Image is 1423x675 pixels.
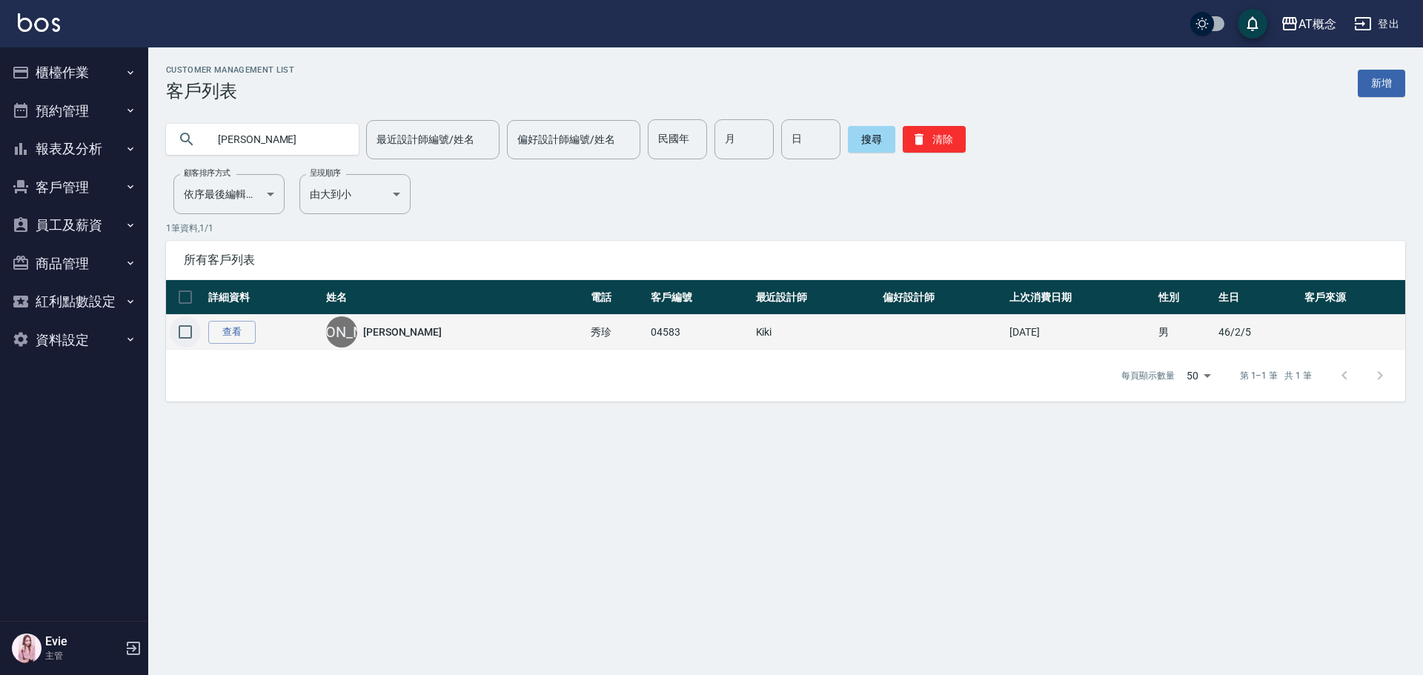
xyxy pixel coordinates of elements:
[1155,280,1215,315] th: 性別
[1275,9,1342,39] button: AT概念
[184,253,1387,267] span: 所有客戶列表
[6,245,142,283] button: 商品管理
[310,167,341,179] label: 呈現順序
[1301,280,1405,315] th: 客戶來源
[1238,9,1267,39] button: save
[848,126,895,153] button: 搜尋
[1358,70,1405,97] a: 新增
[1181,356,1216,396] div: 50
[1215,315,1300,350] td: 46/2/5
[1155,315,1215,350] td: 男
[1348,10,1405,38] button: 登出
[6,130,142,168] button: 報表及分析
[6,168,142,207] button: 客戶管理
[1240,369,1312,382] p: 第 1–1 筆 共 1 筆
[45,634,121,649] h5: Evie
[205,280,322,315] th: 詳細資料
[6,282,142,321] button: 紅利點數設定
[208,321,256,344] a: 查看
[173,174,285,214] div: 依序最後編輯時間
[1006,315,1155,350] td: [DATE]
[1298,15,1336,33] div: AT概念
[18,13,60,32] img: Logo
[752,315,879,350] td: Kiki
[752,280,879,315] th: 最近設計師
[184,167,230,179] label: 顧客排序方式
[363,325,442,339] a: [PERSON_NAME]
[166,222,1405,235] p: 1 筆資料, 1 / 1
[322,280,587,315] th: 姓名
[45,649,121,662] p: 主管
[1006,280,1155,315] th: 上次消費日期
[647,315,752,350] td: 04583
[12,634,42,663] img: Person
[1121,369,1175,382] p: 每頁顯示數量
[6,92,142,130] button: 預約管理
[299,174,411,214] div: 由大到小
[326,316,357,348] div: [PERSON_NAME]
[166,65,294,75] h2: Customer Management List
[6,53,142,92] button: 櫃檯作業
[208,119,347,159] input: 搜尋關鍵字
[587,280,647,315] th: 電話
[6,206,142,245] button: 員工及薪資
[647,280,752,315] th: 客戶編號
[166,81,294,102] h3: 客戶列表
[903,126,966,153] button: 清除
[587,315,647,350] td: 秀珍
[1215,280,1300,315] th: 生日
[879,280,1006,315] th: 偏好設計師
[6,321,142,359] button: 資料設定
